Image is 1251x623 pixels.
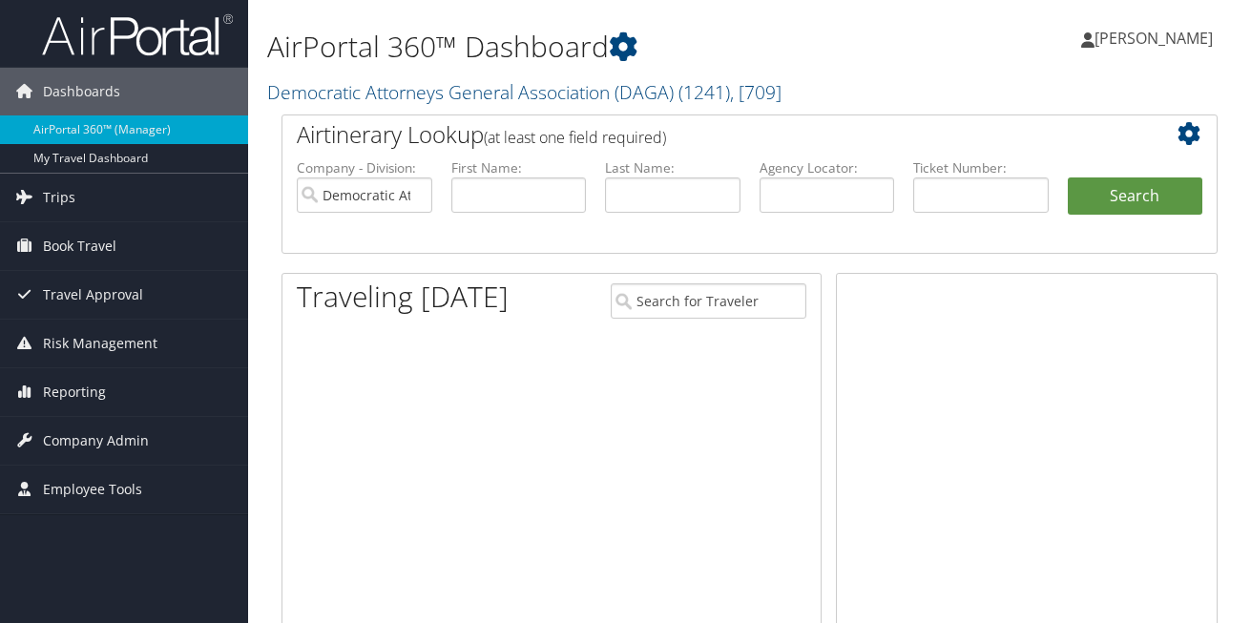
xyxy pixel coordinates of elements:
[267,79,782,105] a: Democratic Attorneys General Association (DAGA)
[297,158,432,177] label: Company - Division:
[297,118,1124,151] h2: Airtinerary Lookup
[43,68,120,115] span: Dashboards
[267,27,910,67] h1: AirPortal 360™ Dashboard
[678,79,730,105] span: ( 1241 )
[42,12,233,57] img: airportal-logo.png
[43,368,106,416] span: Reporting
[43,174,75,221] span: Trips
[43,320,157,367] span: Risk Management
[297,277,509,317] h1: Traveling [DATE]
[1081,10,1232,67] a: [PERSON_NAME]
[43,466,142,513] span: Employee Tools
[484,127,666,148] span: (at least one field required)
[43,417,149,465] span: Company Admin
[760,158,895,177] label: Agency Locator:
[1095,28,1213,49] span: [PERSON_NAME]
[43,222,116,270] span: Book Travel
[43,271,143,319] span: Travel Approval
[451,158,587,177] label: First Name:
[605,158,740,177] label: Last Name:
[730,79,782,105] span: , [ 709 ]
[913,158,1049,177] label: Ticket Number:
[1068,177,1203,216] button: Search
[611,283,806,319] input: Search for Traveler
